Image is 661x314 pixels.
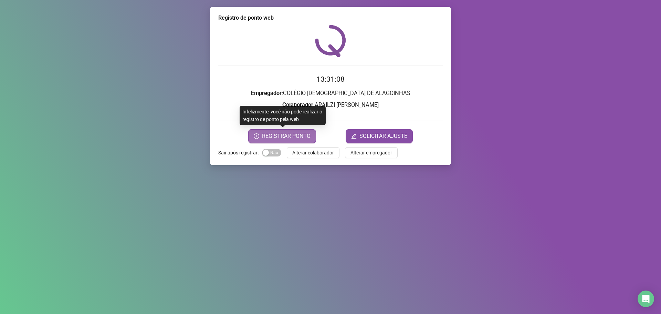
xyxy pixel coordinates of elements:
[287,147,339,158] button: Alterar colaborador
[315,25,346,57] img: QRPoint
[254,133,259,139] span: clock-circle
[351,133,357,139] span: edit
[292,149,334,156] span: Alterar colaborador
[248,129,316,143] button: REGISTRAR PONTO
[316,75,345,83] time: 13:31:08
[346,129,413,143] button: editSOLICITAR AJUSTE
[282,102,313,108] strong: Colaborador
[218,89,443,98] h3: : COLÉGIO [DEMOGRAPHIC_DATA] DE ALAGOINHAS
[251,90,282,97] strong: Empregador
[359,132,407,140] span: SOLICITAR AJUSTE
[218,101,443,110] h3: : ARAILZI [PERSON_NAME]
[350,149,392,156] span: Alterar empregador
[638,291,654,307] div: Open Intercom Messenger
[240,106,326,125] div: Infelizmente, você não pode realizar o registro de ponto pela web
[218,14,443,22] div: Registro de ponto web
[262,132,311,140] span: REGISTRAR PONTO
[218,147,262,158] label: Sair após registrar
[345,147,398,158] button: Alterar empregador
